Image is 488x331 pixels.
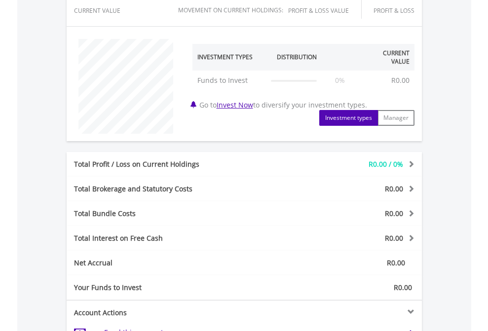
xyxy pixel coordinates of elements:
[192,44,266,71] th: Investment Types
[374,7,414,14] div: Profit & Loss
[386,71,414,90] td: R0.00
[217,100,253,110] a: Invest Now
[394,283,412,292] span: R0.00
[185,34,422,126] div: Go to to diversify your investment types.
[385,233,403,243] span: R0.00
[288,7,361,14] div: Profit & Loss Value
[359,44,414,71] th: Current Value
[385,209,403,218] span: R0.00
[74,7,120,14] div: CURRENT VALUE
[67,159,274,169] div: Total Profit / Loss on Current Holdings
[67,308,244,318] div: Account Actions
[192,71,266,90] td: Funds to Invest
[178,7,283,13] div: Movement on Current Holdings:
[319,110,378,126] button: Investment types
[67,283,244,293] div: Your Funds to Invest
[385,184,403,193] span: R0.00
[67,209,274,219] div: Total Bundle Costs
[377,110,414,126] button: Manager
[369,159,403,169] span: R0.00 / 0%
[277,53,317,61] div: Distribution
[322,71,359,90] td: 0%
[387,258,405,267] span: R0.00
[67,184,274,194] div: Total Brokerage and Statutory Costs
[67,258,274,268] div: Net Accrual
[67,233,274,243] div: Total Interest on Free Cash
